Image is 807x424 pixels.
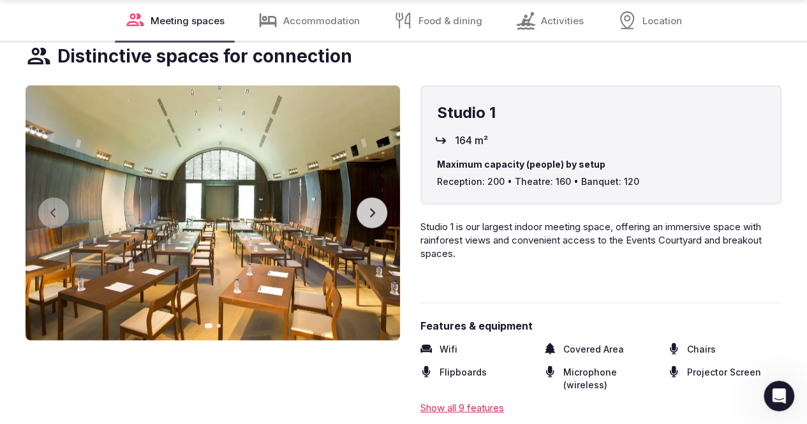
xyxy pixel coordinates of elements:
[687,343,716,356] span: Chairs
[764,381,794,411] iframe: Intercom live chat
[217,324,221,328] button: Go to slide 2
[541,14,584,27] span: Activities
[687,366,761,391] span: Projector Screen
[440,343,457,356] span: Wifi
[283,14,360,27] span: Accommodation
[563,343,624,356] span: Covered Area
[437,158,765,171] span: Maximum capacity (people) by setup
[437,175,765,188] span: Reception: 200 • Theatre: 160 • Banquet: 120
[26,85,400,340] img: Gallery image 1
[151,14,225,27] span: Meeting spaces
[57,44,352,69] h3: Distinctive spaces for connection
[420,221,762,260] span: Studio 1 is our largest indoor meeting space, offering an immersive space with rainforest views a...
[204,323,212,328] button: Go to slide 1
[420,319,781,333] span: Features & equipment
[455,133,488,147] span: 164 m²
[563,366,658,391] span: Microphone (wireless)
[642,14,682,27] span: Location
[440,366,487,391] span: Flipboards
[418,14,482,27] span: Food & dining
[437,102,765,124] h4: Studio 1
[420,401,781,414] div: Show all 9 features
